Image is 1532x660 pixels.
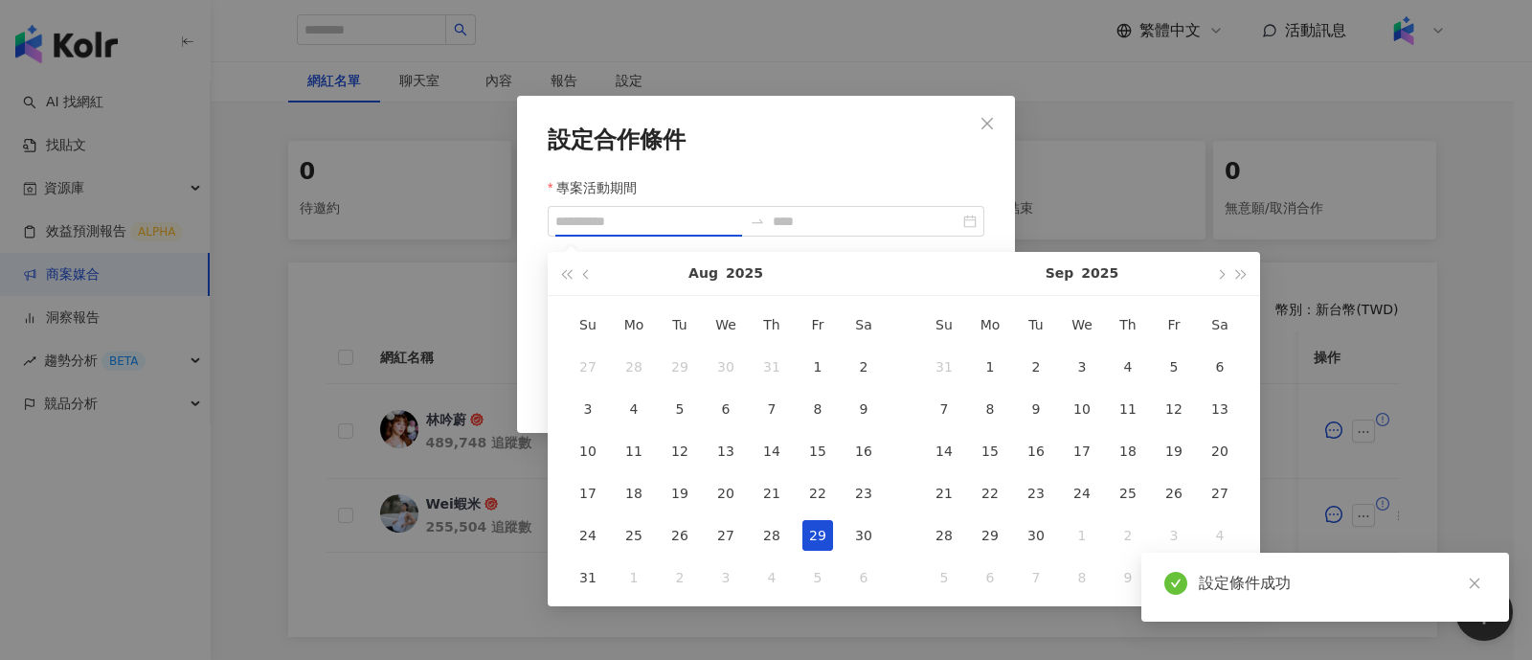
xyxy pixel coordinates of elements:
[565,557,611,599] td: 2025-08-31
[1159,436,1189,467] div: 19
[1013,430,1059,472] td: 2025-09-16
[921,514,967,557] td: 2025-09-28
[657,472,703,514] td: 2025-08-19
[841,557,887,599] td: 2025-09-06
[573,436,603,467] div: 10
[657,430,703,472] td: 2025-08-12
[573,562,603,593] div: 31
[1113,520,1143,551] div: 2
[848,562,879,593] div: 6
[1067,436,1097,467] div: 17
[921,304,967,346] th: Su
[710,436,741,467] div: 13
[1059,346,1105,388] td: 2025-09-03
[565,304,611,346] th: Su
[657,557,703,599] td: 2025-09-02
[841,472,887,514] td: 2025-08-23
[555,211,742,232] input: 專案活動期間
[848,352,879,382] div: 2
[1205,352,1235,382] div: 6
[802,520,833,551] div: 29
[756,352,787,382] div: 31
[1013,388,1059,430] td: 2025-09-09
[1046,252,1074,295] button: Sep
[665,562,695,593] div: 2
[921,472,967,514] td: 2025-09-21
[1199,572,1486,595] div: 設定條件成功
[802,436,833,467] div: 15
[688,252,718,295] button: Aug
[1021,562,1051,593] div: 7
[750,214,765,229] span: swap-right
[1105,304,1151,346] th: Th
[756,478,787,509] div: 21
[929,352,959,382] div: 31
[665,394,695,424] div: 5
[1013,346,1059,388] td: 2025-09-02
[1151,514,1197,557] td: 2025-10-03
[975,394,1005,424] div: 8
[968,104,1006,143] button: Close
[1021,394,1051,424] div: 9
[565,514,611,557] td: 2025-08-24
[848,436,879,467] div: 16
[703,557,749,599] td: 2025-09-03
[611,514,657,557] td: 2025-08-25
[1105,430,1151,472] td: 2025-09-18
[795,304,841,346] th: Fr
[611,346,657,388] td: 2025-07-28
[1113,352,1143,382] div: 4
[1059,388,1105,430] td: 2025-09-10
[1113,394,1143,424] div: 11
[1159,520,1189,551] div: 3
[1013,304,1059,346] th: Tu
[921,430,967,472] td: 2025-09-14
[611,430,657,472] td: 2025-08-11
[1059,472,1105,514] td: 2025-09-24
[1197,514,1243,557] td: 2025-10-04
[565,430,611,472] td: 2025-08-10
[1081,252,1118,295] button: 2025
[710,352,741,382] div: 30
[657,388,703,430] td: 2025-08-05
[749,514,795,557] td: 2025-08-28
[657,304,703,346] th: Tu
[710,520,741,551] div: 27
[619,436,649,467] div: 11
[795,346,841,388] td: 2025-08-01
[665,478,695,509] div: 19
[1067,520,1097,551] div: 1
[1105,557,1151,599] td: 2025-10-09
[1013,472,1059,514] td: 2025-09-23
[1205,394,1235,424] div: 13
[1197,430,1243,472] td: 2025-09-20
[929,520,959,551] div: 28
[980,116,995,131] span: close
[1205,436,1235,467] div: 20
[1205,520,1235,551] div: 4
[802,478,833,509] div: 22
[802,562,833,593] div: 5
[841,388,887,430] td: 2025-08-09
[611,472,657,514] td: 2025-08-18
[749,472,795,514] td: 2025-08-21
[726,252,763,295] button: 2025
[710,394,741,424] div: 6
[921,557,967,599] td: 2025-10-05
[841,304,887,346] th: Sa
[802,394,833,424] div: 8
[619,562,649,593] div: 1
[1059,304,1105,346] th: We
[1159,394,1189,424] div: 12
[1021,352,1051,382] div: 2
[1113,478,1143,509] div: 25
[657,346,703,388] td: 2025-07-29
[975,478,1005,509] div: 22
[1067,478,1097,509] div: 24
[795,388,841,430] td: 2025-08-08
[841,514,887,557] td: 2025-08-30
[750,214,765,229] span: to
[1105,388,1151,430] td: 2025-09-11
[1159,352,1189,382] div: 5
[1021,436,1051,467] div: 16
